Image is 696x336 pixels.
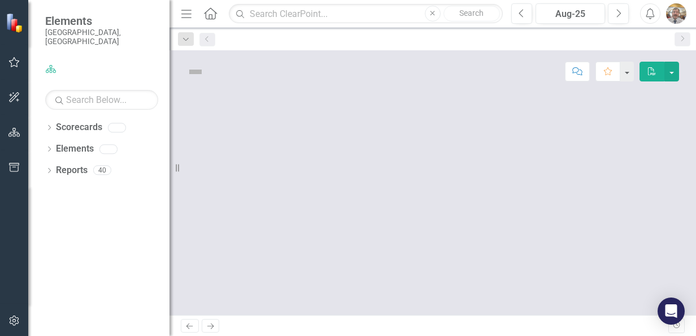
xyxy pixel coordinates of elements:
[45,14,158,28] span: Elements
[56,164,88,177] a: Reports
[186,63,205,81] img: Not Defined
[6,13,25,33] img: ClearPoint Strategy
[666,3,686,24] img: Steve Hardee
[459,8,484,18] span: Search
[56,121,102,134] a: Scorecards
[540,7,601,21] div: Aug-25
[229,4,503,24] input: Search ClearPoint...
[536,3,605,24] button: Aug-25
[93,166,111,175] div: 40
[45,90,158,110] input: Search Below...
[443,6,500,21] button: Search
[56,143,94,156] a: Elements
[658,298,685,325] div: Open Intercom Messenger
[45,28,158,46] small: [GEOGRAPHIC_DATA], [GEOGRAPHIC_DATA]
